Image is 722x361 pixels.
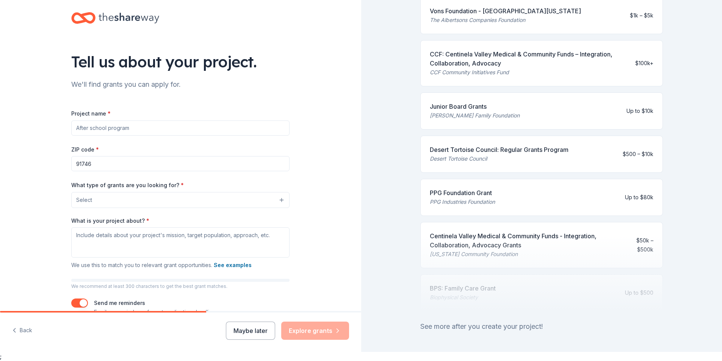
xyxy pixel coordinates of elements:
input: After school program [71,120,290,136]
label: Send me reminders [94,300,145,306]
button: Maybe later [226,322,275,340]
div: Junior Board Grants [430,102,520,111]
label: What is your project about? [71,217,149,225]
div: PPG Foundation Grant [430,188,495,197]
div: PPG Industries Foundation [430,197,495,206]
label: Project name [71,110,111,117]
div: CCF: Centinela Valley Medical & Community Funds – Integration, Collaboration, Advocacy [430,50,629,68]
div: Centinela Valley Medical & Community Funds - Integration, Collaboration, Advocacy Grants [430,231,622,250]
button: Select [71,192,290,208]
div: Up to $10k [626,106,653,116]
div: $100k+ [635,59,653,68]
div: Desert Tortoise Council [430,154,569,163]
div: $1k – $5k [630,11,653,20]
input: 12345 (U.S. only) [71,156,290,171]
div: The Albertsons Companies Foundation [430,16,581,25]
div: See more after you create your project! [420,320,663,333]
div: Up to $80k [625,193,653,202]
span: Select [76,195,92,205]
label: ZIP code [71,146,99,153]
div: $500 – $10k [623,150,653,159]
div: Tell us about your project. [71,51,290,72]
label: What type of grants are you looking for? [71,181,184,189]
button: See examples [214,261,252,270]
p: We recommend at least 300 characters to get the best grant matches. [71,283,290,289]
button: Back [12,323,32,339]
div: Desert Tortoise Council: Regular Grants Program [430,145,569,154]
div: We'll find grants you can apply for. [71,78,290,91]
div: CCF Community Initiatives Fund [430,68,629,77]
div: Vons Foundation - [GEOGRAPHIC_DATA][US_STATE] [430,6,581,16]
span: We use this to match you to relevant grant opportunities. [71,262,252,268]
p: Email me reminders of grant application deadlines [94,308,218,317]
div: [PERSON_NAME] Family Foundation [430,111,520,120]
